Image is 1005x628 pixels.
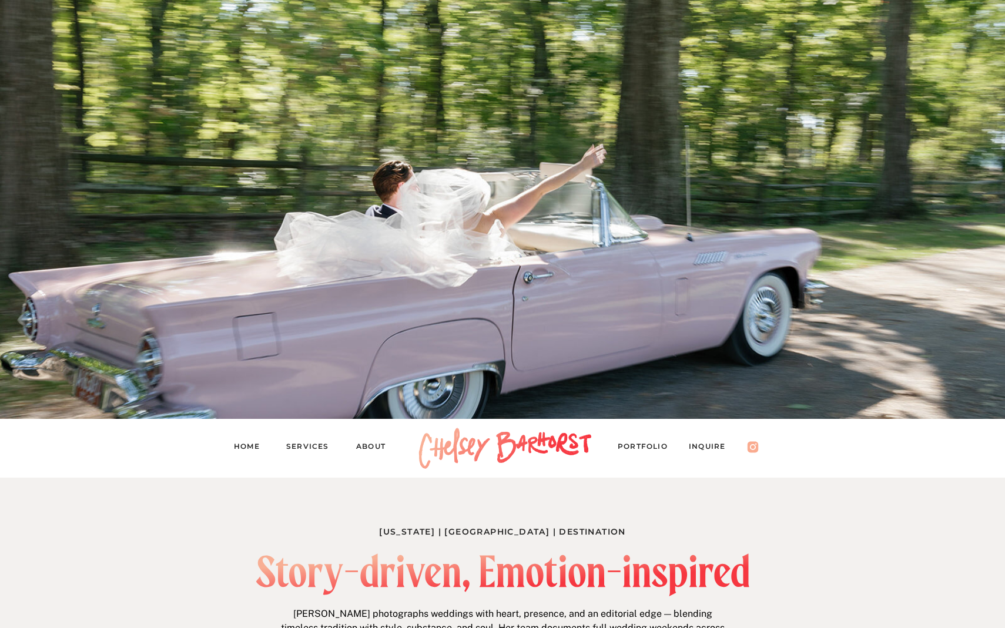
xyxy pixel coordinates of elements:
[689,440,737,456] a: Inquire
[234,440,269,456] a: Home
[618,440,679,456] a: PORTFOLIO
[356,440,397,456] a: About
[286,440,339,456] a: Services
[377,525,628,537] h1: [US_STATE] | [GEOGRAPHIC_DATA] | Destination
